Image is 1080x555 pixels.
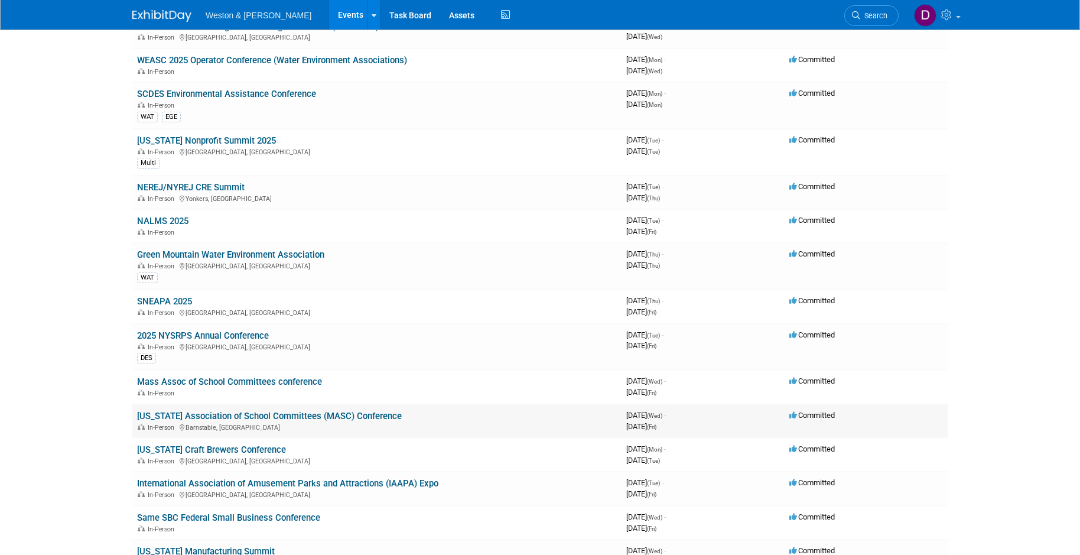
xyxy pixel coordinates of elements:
[138,424,145,430] img: In-Person Event
[137,89,316,99] a: SCDES Environmental Assistance Conference
[647,262,660,269] span: (Thu)
[647,137,660,144] span: (Tue)
[647,514,662,521] span: (Wed)
[148,102,178,109] span: In-Person
[662,330,663,339] span: -
[137,456,617,465] div: [GEOGRAPHIC_DATA], [GEOGRAPHIC_DATA]
[148,34,178,41] span: In-Person
[138,390,145,395] img: In-Person Event
[137,55,407,66] a: WEASC 2025 Operator Conference (Water Environment Associations)
[626,296,663,305] span: [DATE]
[137,193,617,203] div: Yonkers, [GEOGRAPHIC_DATA]
[664,55,666,64] span: -
[137,249,324,260] a: Green Mountain Water Environment Association
[664,546,666,555] span: -
[647,90,662,97] span: (Mon)
[647,548,662,554] span: (Wed)
[647,229,656,235] span: (Fri)
[647,148,660,155] span: (Tue)
[137,489,617,499] div: [GEOGRAPHIC_DATA], [GEOGRAPHIC_DATA]
[789,512,835,521] span: Committed
[148,457,178,465] span: In-Person
[662,296,663,305] span: -
[662,478,663,487] span: -
[647,218,660,224] span: (Tue)
[626,444,666,453] span: [DATE]
[647,68,662,74] span: (Wed)
[789,55,835,64] span: Committed
[206,11,311,20] span: Weston & [PERSON_NAME]
[148,525,178,533] span: In-Person
[664,411,666,420] span: -
[626,330,663,339] span: [DATE]
[789,546,835,555] span: Committed
[148,424,178,431] span: In-Person
[626,66,662,75] span: [DATE]
[662,249,663,258] span: -
[626,55,666,64] span: [DATE]
[647,525,656,532] span: (Fri)
[647,424,656,430] span: (Fri)
[789,444,835,453] span: Committed
[137,272,158,283] div: WAT
[789,411,835,420] span: Committed
[626,377,666,385] span: [DATE]
[148,148,178,156] span: In-Person
[137,182,245,193] a: NEREJ/NYREJ CRE Summit
[626,100,662,109] span: [DATE]
[137,147,617,156] div: [GEOGRAPHIC_DATA], [GEOGRAPHIC_DATA]
[137,411,402,421] a: [US_STATE] Association of School Committees (MASC) Conference
[789,330,835,339] span: Committed
[789,182,835,191] span: Committed
[664,89,666,98] span: -
[626,147,660,155] span: [DATE]
[664,512,666,521] span: -
[138,457,145,463] img: In-Person Event
[137,353,156,363] div: DES
[148,343,178,351] span: In-Person
[662,182,663,191] span: -
[137,478,438,489] a: International Association of Amusement Parks and Attractions (IAAPA) Expo
[137,261,617,270] div: [GEOGRAPHIC_DATA], [GEOGRAPHIC_DATA]
[132,10,191,22] img: ExhibitDay
[626,422,656,431] span: [DATE]
[789,89,835,98] span: Committed
[626,135,663,144] span: [DATE]
[138,195,145,201] img: In-Person Event
[148,390,178,397] span: In-Person
[789,296,835,305] span: Committed
[148,195,178,203] span: In-Person
[137,377,322,387] a: Mass Assoc of School Committees conference
[647,413,662,419] span: (Wed)
[789,249,835,258] span: Committed
[138,491,145,497] img: In-Person Event
[626,182,663,191] span: [DATE]
[137,158,160,168] div: Multi
[647,480,660,486] span: (Tue)
[138,343,145,349] img: In-Person Event
[626,489,656,498] span: [DATE]
[626,411,666,420] span: [DATE]
[137,112,158,122] div: WAT
[647,446,662,453] span: (Mon)
[137,307,617,317] div: [GEOGRAPHIC_DATA], [GEOGRAPHIC_DATA]
[137,330,269,341] a: 2025 NYSRPS Annual Conference
[148,262,178,270] span: In-Person
[138,309,145,315] img: In-Person Event
[789,377,835,385] span: Committed
[148,491,178,499] span: In-Person
[647,343,656,349] span: (Fri)
[914,4,936,27] img: Daniel Herzog
[647,102,662,108] span: (Mon)
[647,491,656,498] span: (Fri)
[138,262,145,268] img: In-Person Event
[137,135,276,146] a: [US_STATE] Nonprofit Summit 2025
[647,34,662,40] span: (Wed)
[137,444,286,455] a: [US_STATE] Craft Brewers Conference
[626,478,663,487] span: [DATE]
[138,148,145,154] img: In-Person Event
[662,135,663,144] span: -
[626,546,666,555] span: [DATE]
[148,229,178,236] span: In-Person
[626,456,660,465] span: [DATE]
